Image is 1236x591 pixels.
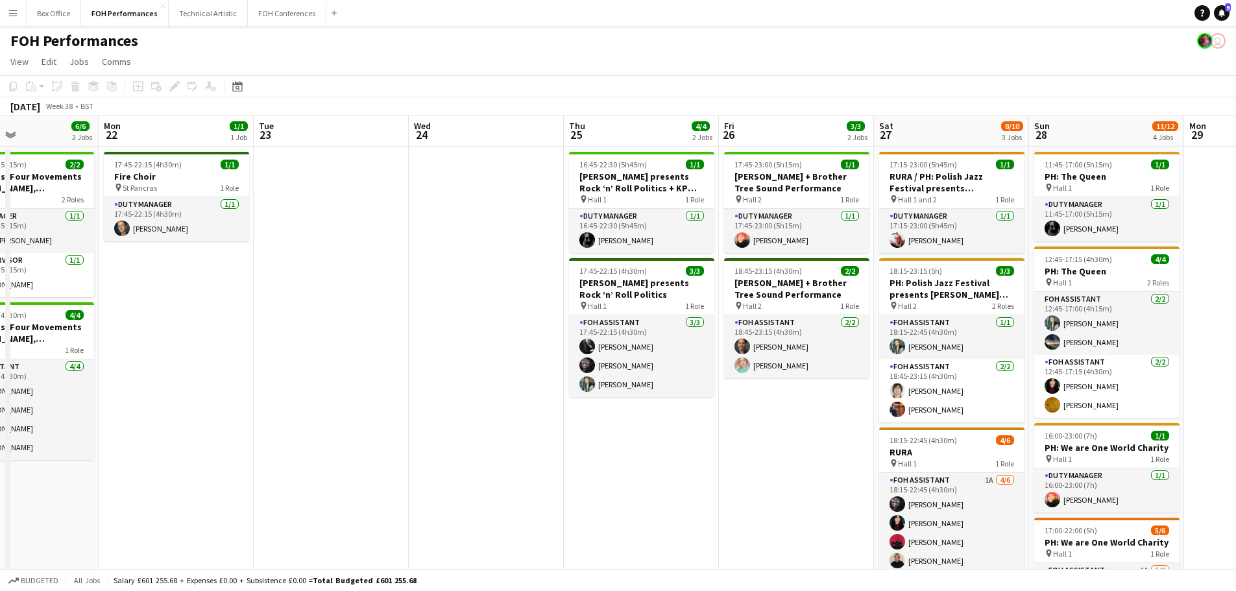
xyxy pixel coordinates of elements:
a: View [5,53,34,70]
button: Budgeted [6,573,60,588]
app-user-avatar: Liveforce Admin [1210,33,1226,49]
span: Comms [102,56,131,67]
button: Technical Artistic [169,1,248,26]
span: View [10,56,29,67]
a: 9 [1214,5,1230,21]
div: [DATE] [10,100,40,113]
span: All jobs [71,575,103,585]
a: Jobs [64,53,94,70]
span: Week 38 [43,101,75,111]
button: FOH Performances [81,1,169,26]
span: Edit [42,56,56,67]
span: Jobs [69,56,89,67]
a: Comms [97,53,136,70]
h1: FOH Performances [10,31,138,51]
span: Budgeted [21,576,58,585]
div: Salary £601 255.68 + Expenses £0.00 + Subsistence £0.00 = [114,575,417,585]
div: BST [80,101,93,111]
button: Box Office [27,1,81,26]
a: Edit [36,53,62,70]
span: 9 [1225,3,1231,12]
button: FOH Conferences [248,1,326,26]
app-user-avatar: Frazer Mclean [1197,33,1213,49]
span: Total Budgeted £601 255.68 [313,575,417,585]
